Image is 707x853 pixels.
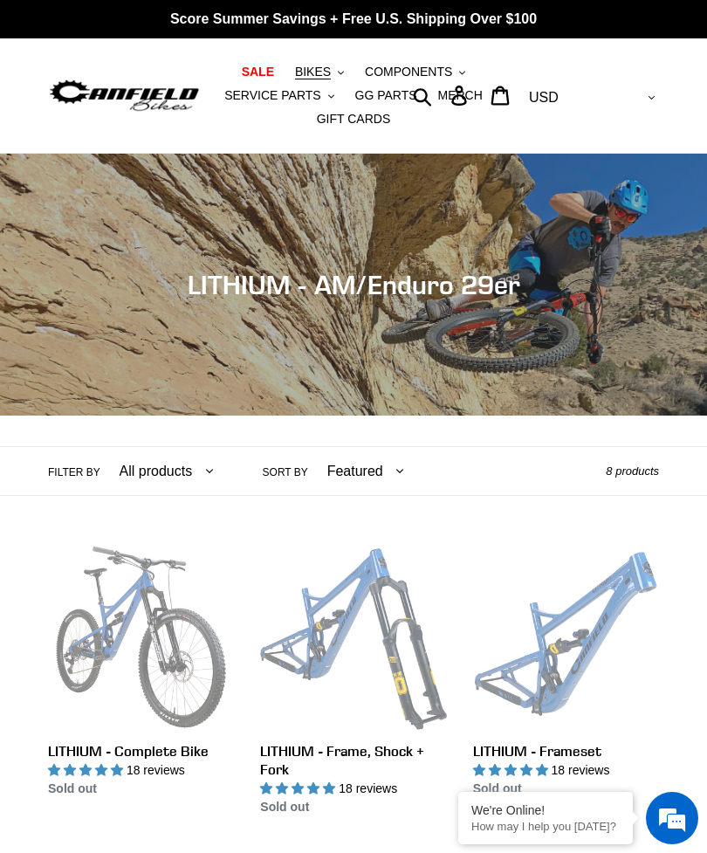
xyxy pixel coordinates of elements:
p: How may I help you today? [471,820,620,833]
a: GG PARTS [347,84,426,107]
span: COMPONENTS [365,65,452,79]
span: SERVICE PARTS [224,88,320,103]
div: We're Online! [471,803,620,817]
span: 8 products [606,464,659,478]
span: SALE [242,65,274,79]
a: SALE [233,60,283,84]
span: GG PARTS [355,88,417,103]
span: BIKES [295,65,331,79]
label: Filter by [48,464,100,480]
a: GIFT CARDS [308,107,400,131]
span: LITHIUM - AM/Enduro 29er [188,269,520,300]
button: COMPONENTS [356,60,474,84]
span: GIFT CARDS [317,112,391,127]
button: BIKES [286,60,353,84]
button: SERVICE PARTS [216,84,342,107]
img: Canfield Bikes [48,77,201,115]
label: Sort by [263,464,308,480]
